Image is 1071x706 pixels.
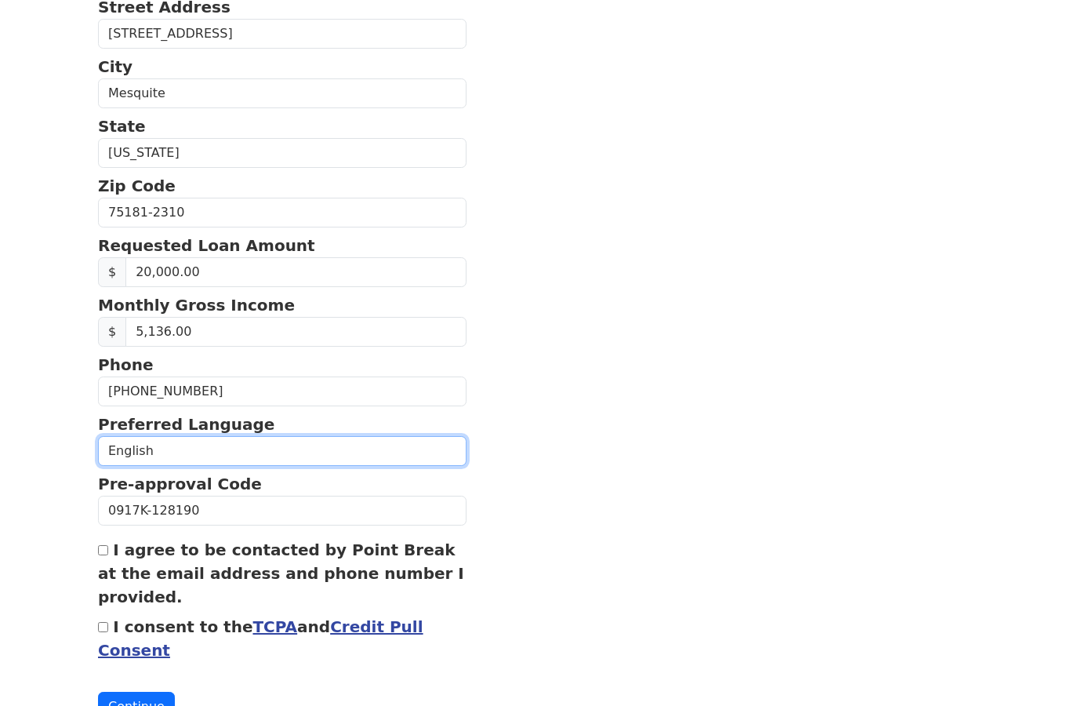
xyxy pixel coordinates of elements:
[98,257,126,287] span: $
[98,236,315,255] strong: Requested Loan Amount
[252,617,297,636] a: TCPA
[98,540,464,606] label: I agree to be contacted by Point Break at the email address and phone number I provided.
[98,198,467,227] input: Zip Code
[98,293,467,317] p: Monthly Gross Income
[125,257,467,287] input: Requested Loan Amount
[98,496,467,526] input: Pre-approval Code
[98,19,467,49] input: Street Address
[98,617,423,660] label: I consent to the and
[98,57,133,76] strong: City
[98,176,176,195] strong: Zip Code
[98,317,126,347] span: $
[98,415,274,434] strong: Preferred Language
[98,355,153,374] strong: Phone
[125,317,467,347] input: Monthly Gross Income
[98,117,146,136] strong: State
[98,377,467,406] input: Phone
[98,78,467,108] input: City
[98,475,262,493] strong: Pre-approval Code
